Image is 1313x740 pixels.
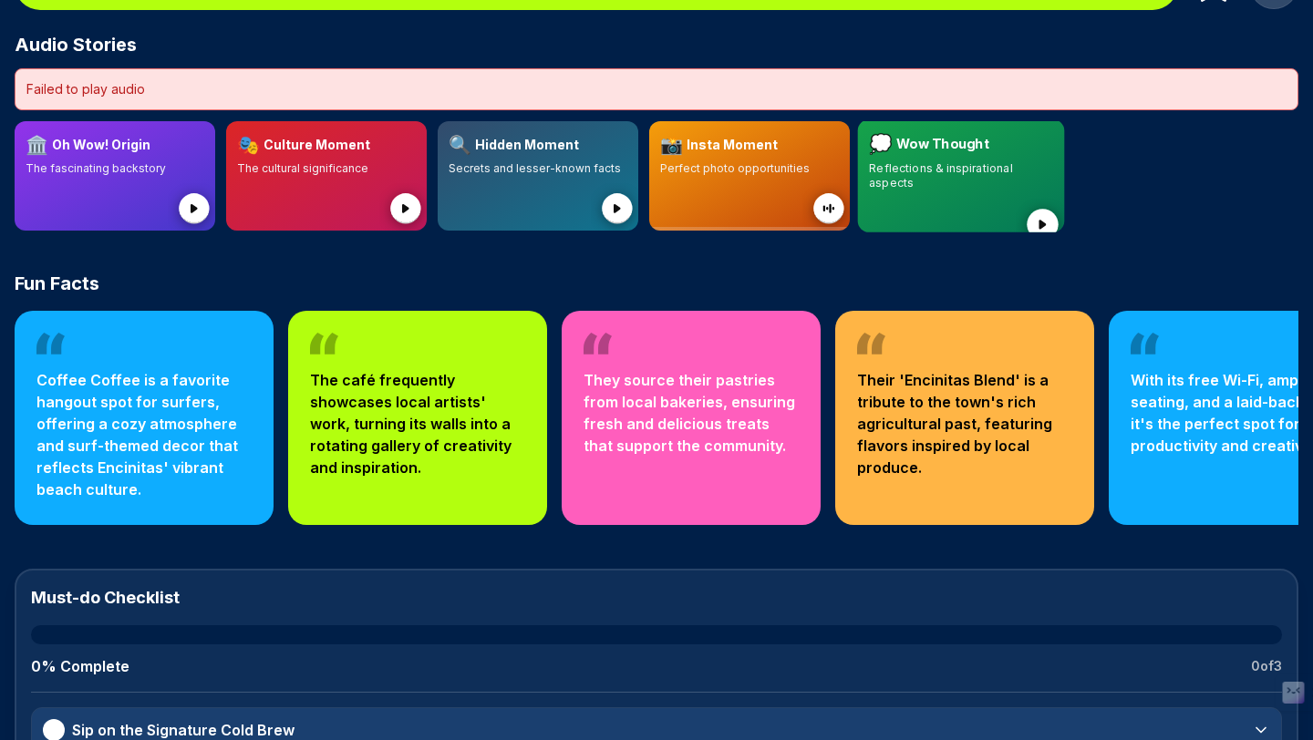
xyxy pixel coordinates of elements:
[869,161,1053,191] p: Reflections & inspirational aspects
[237,161,416,176] p: The cultural significance
[857,369,1072,478] p: Their 'Encinitas Blend' is a tribute to the town's rich agricultural past, featuring flavors insp...
[52,136,150,154] h3: Oh Wow! Origin
[869,131,893,158] span: 💭
[1251,657,1282,675] span: 0 of 3
[26,132,48,158] span: 🏛️
[584,369,799,457] p: They source their pastries from local bakeries, ensuring fresh and delicious treats that support ...
[475,136,579,154] h3: Hidden Moment
[15,271,1298,296] h2: Fun Facts
[449,132,471,158] span: 🔍
[449,161,627,176] p: Secrets and lesser-known facts
[660,132,683,158] span: 📸
[237,132,260,158] span: 🎭
[896,135,989,154] h3: Wow Thought
[687,136,778,154] h3: Insta Moment
[264,136,370,154] h3: Culture Moment
[660,161,839,176] p: Perfect photo opportunities
[15,32,137,57] span: Audio Stories
[36,369,252,500] p: Coffee Coffee is a favorite hangout spot for surfers, offering a cozy atmosphere and surf-themed ...
[26,161,204,176] p: The fascinating backstory
[31,655,129,677] p: 0 % Complete
[31,585,1282,611] h3: Must-do Checklist
[15,68,1298,110] div: Failed to play audio
[310,369,525,478] p: The café frequently showcases local artists' work, turning its walls into a rotating gallery of c...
